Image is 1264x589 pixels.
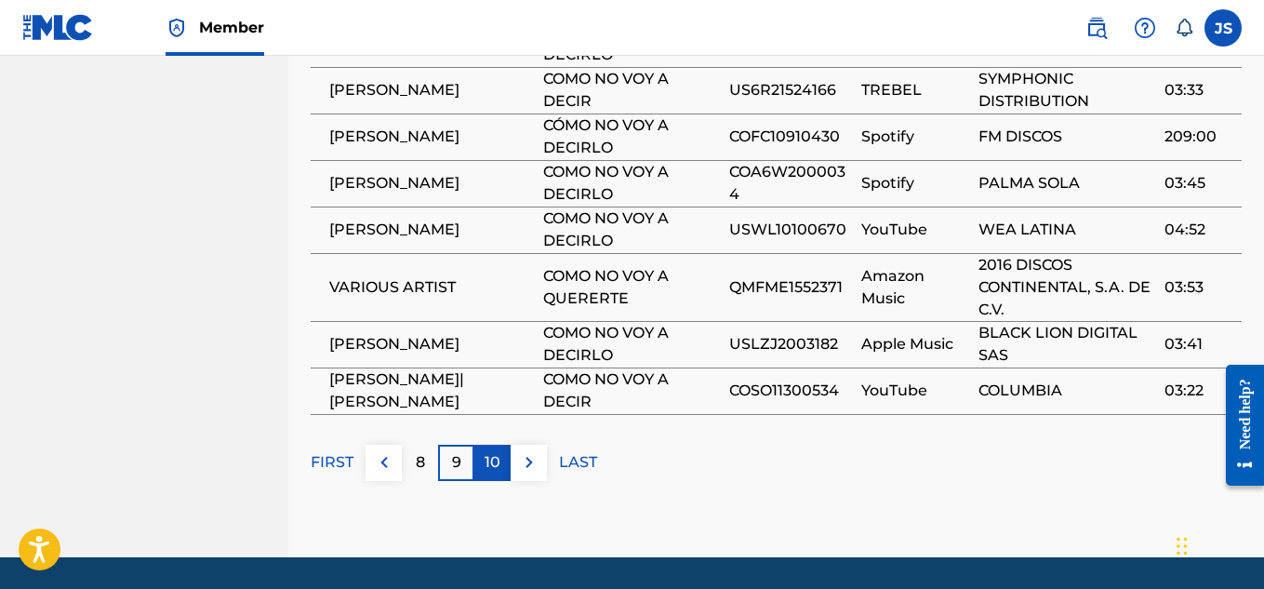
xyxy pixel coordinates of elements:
[861,265,968,310] span: Amazon Music
[861,219,968,241] span: YouTube
[543,265,720,310] span: COMO NO VOY A QUERERTE
[22,14,94,41] img: MLC Logo
[729,380,852,402] span: COSO11300534
[559,451,597,474] p: LAST
[861,172,968,194] span: Spotify
[978,68,1155,113] span: SYMPHONIC DISTRIBUTION
[1164,219,1232,241] span: 04:52
[329,172,534,194] span: [PERSON_NAME]
[1126,9,1164,47] div: Help
[485,451,500,474] p: 10
[543,161,720,206] span: COMO NO VOY A DECIRLO
[1212,351,1264,501] iframe: Resource Center
[1175,19,1193,37] div: Notifications
[861,79,968,101] span: TREBEL
[1164,126,1232,148] span: 209:00
[1164,333,1232,355] span: 03:41
[1171,500,1264,589] iframe: Chat Widget
[1078,9,1115,47] a: Public Search
[1171,500,1264,589] div: Widget de chat
[373,451,395,474] img: left
[978,126,1155,148] span: FM DISCOS
[978,380,1155,402] span: COLUMBIA
[729,276,852,299] span: QMFME1552371
[166,17,188,39] img: Top Rightsholder
[729,219,852,241] span: USWL10100670
[452,451,461,474] p: 9
[329,219,534,241] span: [PERSON_NAME]
[311,451,353,474] p: FIRST
[199,17,264,38] span: Member
[1085,17,1108,39] img: search
[1164,79,1232,101] span: 03:33
[543,368,720,413] span: COMO NO VOY A DECIR
[1164,172,1232,194] span: 03:45
[978,219,1155,241] span: WEA LATINA
[543,322,720,367] span: COMO NO VOY A DECIRLO
[729,126,852,148] span: COFC10910430
[329,368,534,413] span: [PERSON_NAME]|[PERSON_NAME]
[1164,380,1232,402] span: 03:22
[861,126,968,148] span: Spotify
[543,114,720,159] span: CÓMO NO VOY A DECIRLO
[861,380,968,402] span: YouTube
[729,161,852,206] span: COA6W2000034
[329,333,534,355] span: [PERSON_NAME]
[416,451,425,474] p: 8
[978,172,1155,194] span: PALMA SOLA
[978,322,1155,367] span: BLACK LION DIGITAL SAS
[729,79,852,101] span: US6R21524166
[518,451,540,474] img: right
[329,276,534,299] span: VARIOUS ARTIST
[1164,276,1232,299] span: 03:53
[1134,17,1156,39] img: help
[978,254,1155,321] span: 2016 DISCOS CONTINENTAL, S.A. DE C.V.
[543,207,720,252] span: COMO NO VOY A DECIRLO
[543,68,720,113] span: COMO NO VOY A DECIR
[861,333,968,355] span: Apple Music
[1204,9,1242,47] div: User Menu
[329,79,534,101] span: [PERSON_NAME]
[329,126,534,148] span: [PERSON_NAME]
[1177,518,1188,574] div: Arrastrar
[729,333,852,355] span: USLZJ2003182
